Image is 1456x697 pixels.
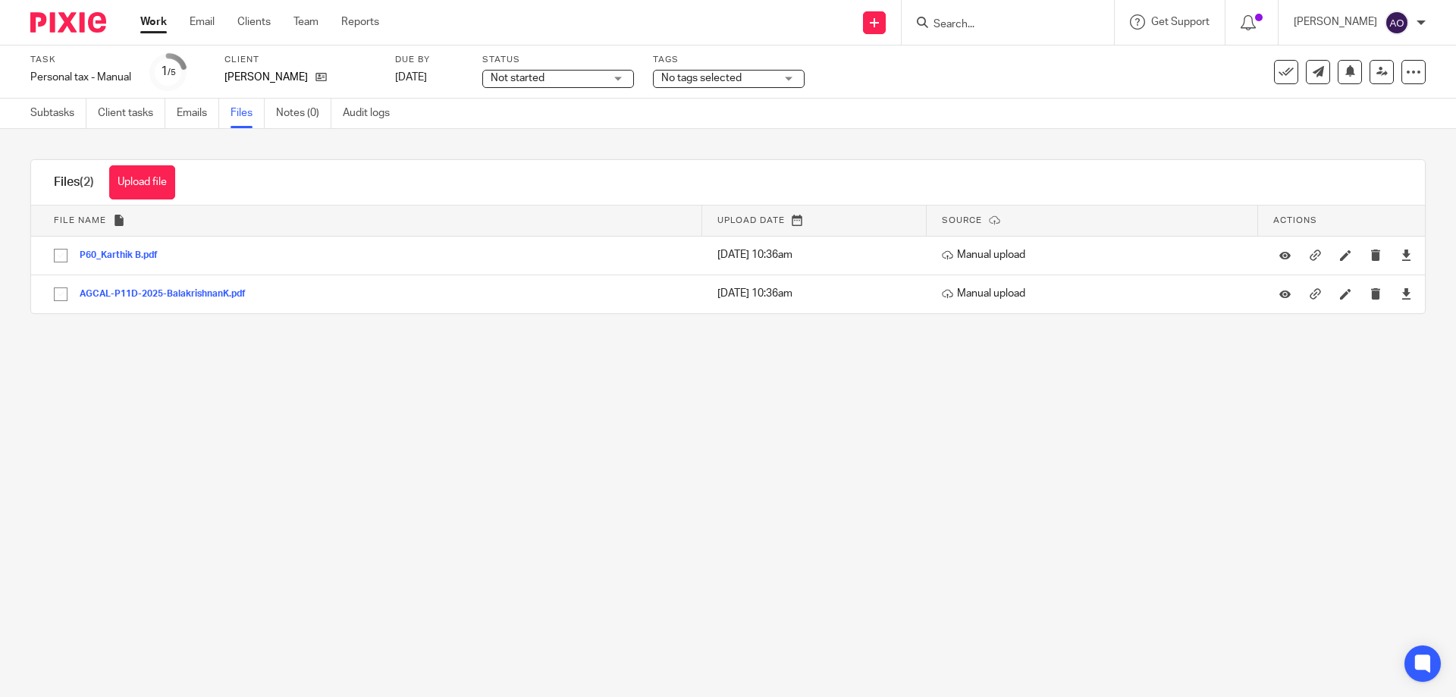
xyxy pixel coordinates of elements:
a: Files [231,99,265,128]
a: Notes (0) [276,99,331,128]
input: Select [46,241,75,270]
div: 1 [161,63,176,80]
p: [PERSON_NAME] [1294,14,1377,30]
input: Search [932,18,1068,32]
span: [DATE] [395,72,427,83]
label: Client [224,54,376,66]
a: Audit logs [343,99,401,128]
a: Team [293,14,318,30]
a: Subtasks [30,99,86,128]
span: File name [54,216,106,224]
a: Download [1401,247,1412,262]
button: P60_Karthik B.pdf [80,250,169,261]
label: Tags [653,54,805,66]
button: AGCAL-P11D-2025-BalakrishnanK.pdf [80,289,257,300]
span: Upload date [717,216,785,224]
h1: Files [54,174,94,190]
a: Email [190,14,215,30]
label: Status [482,54,634,66]
label: Task [30,54,131,66]
span: No tags selected [661,73,742,83]
a: Work [140,14,167,30]
p: [DATE] 10:36am [717,286,919,301]
a: Emails [177,99,219,128]
p: Manual upload [942,286,1250,301]
a: Client tasks [98,99,165,128]
span: Not started [491,73,544,83]
span: (2) [80,176,94,188]
button: Upload file [109,165,175,199]
span: Source [942,216,982,224]
input: Select [46,280,75,309]
a: Download [1401,286,1412,301]
p: Manual upload [942,247,1250,262]
a: Clients [237,14,271,30]
small: /5 [168,68,176,77]
img: svg%3E [1385,11,1409,35]
p: [PERSON_NAME] [224,70,308,85]
span: Get Support [1151,17,1210,27]
img: Pixie [30,12,106,33]
p: [DATE] 10:36am [717,247,919,262]
div: Personal tax - Manual [30,70,131,85]
span: Actions [1273,216,1317,224]
a: Reports [341,14,379,30]
label: Due by [395,54,463,66]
